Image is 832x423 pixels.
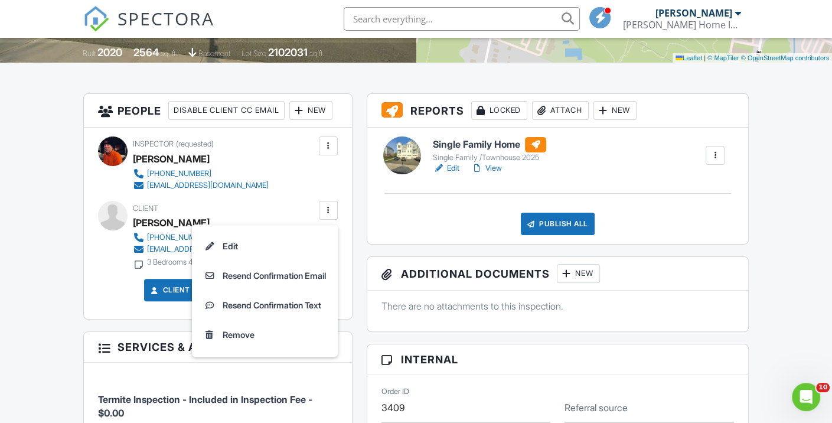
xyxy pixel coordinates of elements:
[433,153,546,162] div: Single Family /Townhouse 2025
[309,49,324,58] span: sq.ft.
[199,320,331,350] a: Remove
[433,137,546,152] h6: Single Family Home
[84,332,352,363] h3: Services & Add ons
[471,101,527,120] div: Locked
[792,383,820,411] iframe: Intercom live chat
[199,261,331,291] a: Resend Confirmation Email
[741,54,829,61] a: © OpenStreetMap contributors
[133,214,210,232] div: [PERSON_NAME]
[676,54,702,61] a: Leaflet
[704,54,706,61] span: |
[176,139,214,148] span: (requested)
[147,169,211,178] div: [PHONE_NUMBER]
[521,213,595,235] div: Publish All
[147,181,269,190] div: [EMAIL_ADDRESS][DOMAIN_NAME]
[565,401,628,414] label: Referral source
[816,383,830,392] span: 10
[198,49,230,58] span: basement
[223,328,255,342] div: Remove
[161,49,177,58] span: sq. ft.
[367,257,749,291] h3: Additional Documents
[593,101,637,120] div: New
[433,162,459,174] a: Edit
[199,232,331,261] a: Edit
[557,264,600,283] div: New
[83,49,96,58] span: Built
[532,101,589,120] div: Attach
[381,386,409,397] label: Order ID
[344,7,580,31] input: Search everything...
[471,162,502,174] a: View
[133,204,158,213] span: Client
[268,46,308,58] div: 2102031
[623,19,741,31] div: McEvoy Home Inspection
[367,344,749,375] h3: Internal
[98,393,312,418] span: Termite Inspection - Included in Inspection Fee - $0.00
[133,180,269,191] a: [EMAIL_ADDRESS][DOMAIN_NAME]
[133,232,269,243] a: [PHONE_NUMBER]
[148,284,211,296] a: Client View
[84,94,352,128] h3: People
[707,54,739,61] a: © MapTiler
[147,233,211,242] div: [PHONE_NUMBER]
[433,137,546,163] a: Single Family Home Single Family /Townhouse 2025
[83,6,109,32] img: The Best Home Inspection Software - Spectora
[97,46,122,58] div: 2020
[118,6,214,31] span: SPECTORA
[147,258,231,267] div: 3 Bedrooms 4 Bathrooms
[83,16,214,41] a: SPECTORA
[133,168,269,180] a: [PHONE_NUMBER]
[655,7,732,19] div: [PERSON_NAME]
[289,101,332,120] div: New
[133,243,269,255] a: [EMAIL_ADDRESS][DOMAIN_NAME]
[133,139,174,148] span: Inspector
[133,150,210,168] div: [PERSON_NAME]
[242,49,266,58] span: Lot Size
[147,245,269,254] div: [EMAIL_ADDRESS][DOMAIN_NAME]
[381,300,735,313] p: There are no attachments to this inspection.
[199,291,331,320] a: Resend Confirmation Text
[168,101,285,120] div: Disable Client CC Email
[133,46,159,58] div: 2564
[367,94,749,128] h3: Reports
